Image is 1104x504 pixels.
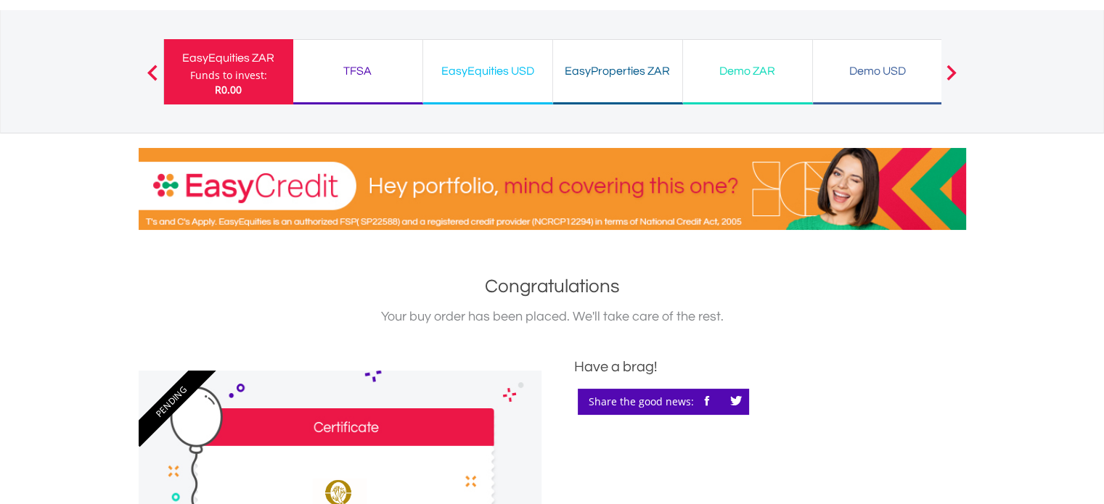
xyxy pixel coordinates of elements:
div: Your buy order has been placed. We'll take care of the rest. [139,307,966,327]
button: Previous [138,72,167,86]
span: R0.00 [215,83,242,96]
button: Next [937,72,966,86]
div: Share the good news: [578,389,749,415]
div: Funds to invest: [190,68,267,83]
div: Demo USD [822,61,933,81]
h1: Congratulations [139,273,966,299]
div: EasyEquities USD [432,61,544,81]
div: EasyEquities ZAR [173,48,285,68]
img: EasyCredit Promotion Banner [139,148,966,230]
div: EasyProperties ZAR [562,61,674,81]
div: Have a brag! [574,356,966,378]
div: TFSA [302,61,414,81]
div: Demo ZAR [692,61,804,81]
